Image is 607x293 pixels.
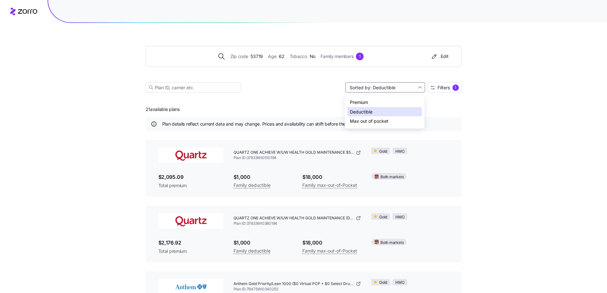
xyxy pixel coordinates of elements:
[452,84,459,91] div: 1
[146,106,180,113] span: 21 available plans
[302,247,357,255] span: Family max-out-of-Pocket
[437,85,450,90] span: Filters
[250,53,263,60] span: 53719
[158,173,223,181] span: $2,095.09
[158,213,223,229] img: Quartz
[158,239,223,247] span: $2,176.92
[379,280,387,286] span: Gold
[356,53,364,60] div: 1
[290,53,307,60] span: Tobacco
[234,221,361,226] span: Plan ID: 37833WI0380194
[302,181,357,189] span: Family max-out-of-Pocket
[395,280,404,286] span: HMO
[395,214,404,220] span: HMO
[345,82,425,92] input: Sort by
[146,82,241,92] input: Plan ID, carrier etc.
[430,53,449,60] div: Edit
[234,150,355,155] span: QUARTZ ONE ACHIEVE W/UW HEALTH GOLD MAINTENANCE $500 DED
[321,53,353,60] span: Family members
[347,107,422,117] div: Deductible
[234,247,271,255] span: Family deductible
[234,216,355,221] span: QUARTZ ONE ACHIEVE W/UW HEALTH GOLD MAINTENANCE (DENTAL & VISION) $500 DED
[347,98,422,107] div: Premium
[302,239,361,247] span: $18,000
[380,174,404,180] span: Both markets
[428,82,462,92] button: Filters1
[234,287,361,292] span: Plan ID: 79475WI0340253
[310,53,315,60] span: No
[234,173,292,181] span: $1,000
[279,53,284,60] span: 62
[234,155,361,161] span: Plan ID: 37833WI0510194
[158,248,223,254] span: Total premium
[234,281,355,287] span: Anthem Gold Priority/Lean 1000 ($0 Virtual PCP + $0 Select Drugs + Incentives)
[395,149,404,155] span: HMO
[230,53,248,60] span: Zip code
[302,173,361,181] span: $18,000
[158,182,223,189] span: Total premium
[234,239,292,247] span: $1,000
[379,214,387,220] span: Gold
[379,149,387,155] span: Gold
[162,121,389,127] span: Plan details reflect current data and may change. Prices and availability can shift before the ne...
[380,240,404,246] span: Both markets
[428,51,451,62] button: Edit
[268,53,276,60] span: Age
[234,181,271,189] span: Family deductible
[347,116,422,126] div: Max out of pocket
[158,148,223,163] img: Quartz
